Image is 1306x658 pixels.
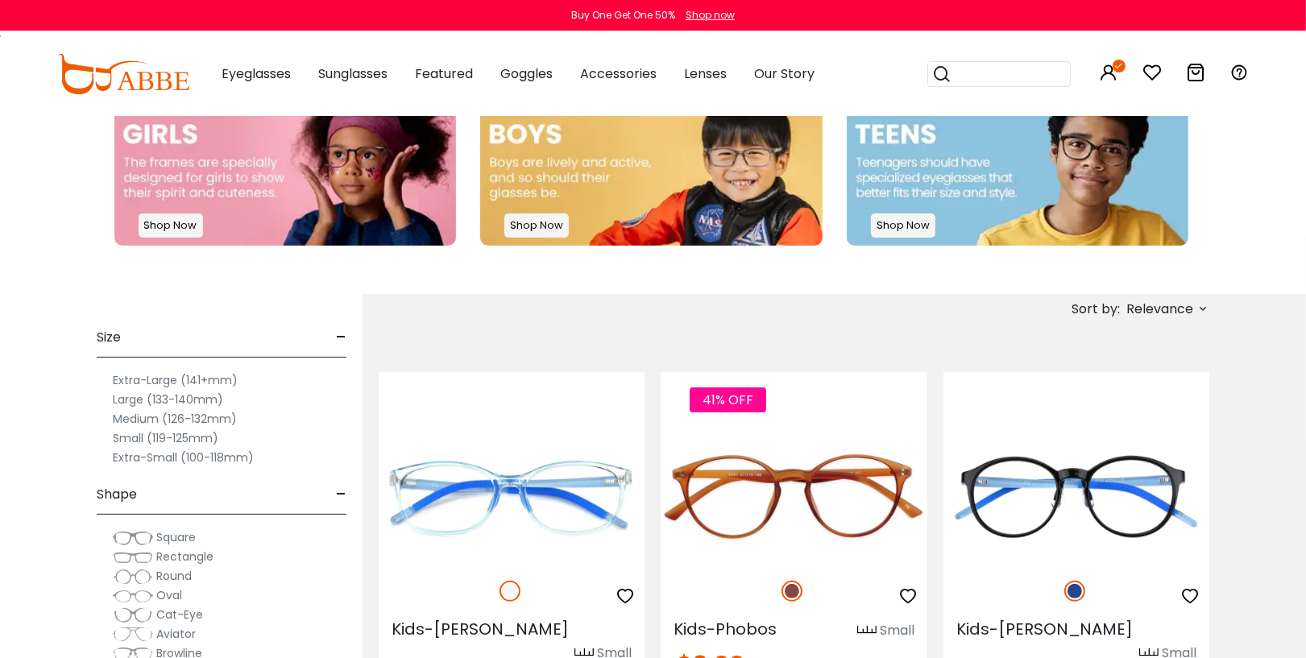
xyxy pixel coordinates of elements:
[500,581,520,602] img: Translucent
[57,54,189,94] img: abbeglasses.com
[880,621,914,640] div: Small
[504,213,569,238] p: Shop Now
[114,93,457,246] img: girls glasses
[661,430,927,563] img: Brown Kids-Phobos - TR ,Light Weight
[156,529,196,545] span: Square
[156,587,182,603] span: Oval
[156,568,192,584] span: Round
[686,8,735,23] div: Shop now
[684,64,727,83] span: Lenses
[97,475,137,514] span: Shape
[415,64,473,83] span: Featured
[871,213,935,238] p: Shop Now
[392,618,569,640] span: Kids-[PERSON_NAME]
[113,390,223,409] label: Large (133-140mm)
[1064,581,1085,602] img: Blue
[156,548,214,565] span: Rectangle
[113,607,153,623] img: Cat-Eye.png
[97,318,121,357] span: Size
[113,549,153,565] img: Rectangle.png
[318,64,388,83] span: Sunglasses
[943,430,1209,563] img: Blue Kids-Billy - TR ,Adjust Nose Pads
[754,64,815,83] span: Our Story
[847,93,1189,246] a: teens glasses Shop Now
[114,93,457,246] a: girls glasses Shop Now
[580,64,657,83] span: Accessories
[480,93,823,246] a: boys glasses Shop Now
[678,8,735,22] a: Shop now
[156,626,196,642] span: Aviator
[480,93,823,246] img: boys glasses
[139,213,203,238] p: Shop Now
[379,430,645,563] img: Translucent Kids-Willy - TR ,Adjust Nose Pads
[857,625,877,637] img: size ruler
[1072,300,1120,318] span: Sort by:
[113,530,153,546] img: Square.png
[1126,295,1193,324] span: Relevance
[336,318,346,357] span: -
[571,8,675,23] div: Buy One Get One 50%
[113,588,153,604] img: Oval.png
[113,448,254,467] label: Extra-Small (100-118mm)
[956,618,1134,640] span: Kids-[PERSON_NAME]
[500,64,553,83] span: Goggles
[113,569,153,585] img: Round.png
[113,409,237,428] label: Medium (126-132mm)
[156,606,203,623] span: Cat-Eye
[674,618,777,640] span: Kids-Phobos
[847,93,1189,246] img: teens glasses
[113,428,218,448] label: Small (119-125mm)
[113,370,238,390] label: Extra-Large (141+mm)
[222,64,291,83] span: Eyeglasses
[690,387,766,412] span: 41% OFF
[336,475,346,514] span: -
[782,581,802,602] img: Brown
[113,627,153,643] img: Aviator.png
